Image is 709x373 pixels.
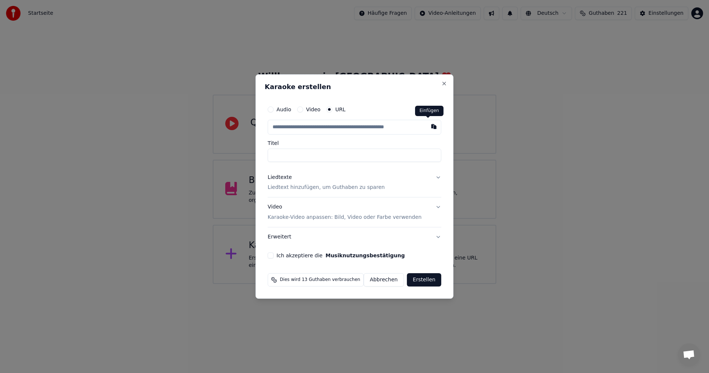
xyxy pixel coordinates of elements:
[268,227,441,247] button: Erweitert
[415,106,443,116] div: Einfügen
[306,107,321,112] label: Video
[268,214,422,221] p: Karaoke-Video anpassen: Bild, Video oder Farbe verwenden
[268,174,292,181] div: Liedtexte
[277,107,291,112] label: Audio
[268,204,422,221] div: Video
[277,253,405,258] label: Ich akzeptiere die
[335,107,346,112] label: URL
[268,198,441,227] button: VideoKaraoke-Video anpassen: Bild, Video oder Farbe verwenden
[268,140,441,146] label: Titel
[363,273,404,286] button: Abbrechen
[325,253,405,258] button: Ich akzeptiere die
[268,184,385,191] p: Liedtext hinzufügen, um Guthaben zu sparen
[407,273,441,286] button: Erstellen
[280,277,360,283] span: Dies wird 13 Guthaben verbrauchen
[268,168,441,197] button: LiedtexteLiedtext hinzufügen, um Guthaben zu sparen
[265,84,444,90] h2: Karaoke erstellen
